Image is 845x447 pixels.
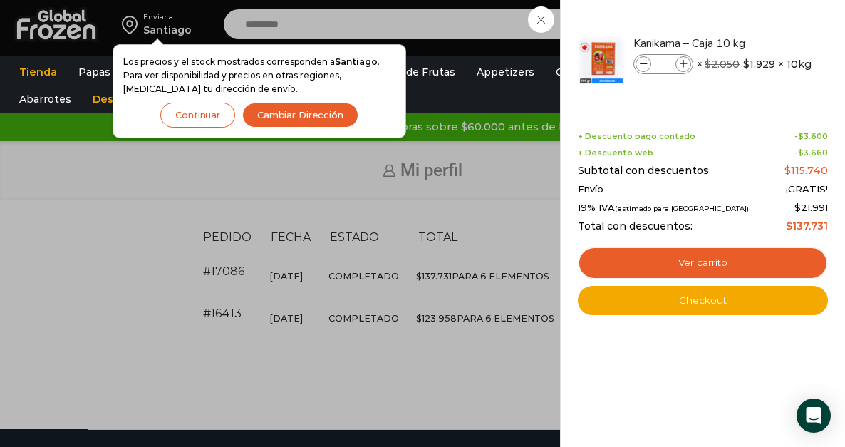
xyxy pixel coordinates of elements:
[743,57,750,71] span: $
[85,86,165,113] a: Descuentos
[798,148,804,158] span: $
[242,103,358,128] button: Cambiar Dirección
[743,57,775,71] bdi: 1.929
[794,148,828,158] span: -
[705,58,740,71] bdi: 2.050
[470,58,541,86] a: Appetizers
[797,399,831,433] div: Open Intercom Messenger
[578,184,603,195] span: Envío
[697,54,812,74] span: × × 10kg
[794,202,801,213] span: $
[578,220,693,232] span: Total con descuentos:
[12,86,78,113] a: Abarrotes
[784,164,828,177] bdi: 115.740
[366,58,462,86] a: Pulpa de Frutas
[794,202,828,213] span: 21.991
[784,164,791,177] span: $
[786,184,828,195] span: ¡GRATIS!
[798,131,828,141] bdi: 3.600
[786,220,792,232] span: $
[335,56,378,67] strong: Santiago
[615,205,749,212] small: (estimado para [GEOGRAPHIC_DATA])
[578,148,653,158] span: + Descuento web
[578,165,709,177] span: Subtotal con descuentos
[653,56,674,72] input: Product quantity
[578,132,695,141] span: + Descuento pago contado
[12,58,64,86] a: Tienda
[578,286,828,316] a: Checkout
[705,58,711,71] span: $
[798,131,804,141] span: $
[786,220,828,232] bdi: 137.731
[160,103,235,128] button: Continuar
[578,247,828,279] a: Ver carrito
[123,55,395,96] p: Los precios y el stock mostrados corresponden a . Para ver disponibilidad y precios en otras regi...
[794,132,828,141] span: -
[633,36,803,51] a: Kanikama – Caja 10 kg
[549,58,633,86] a: Queso Crema
[798,148,828,158] bdi: 3.660
[578,202,749,214] span: 19% IVA
[71,58,150,86] a: Papas Fritas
